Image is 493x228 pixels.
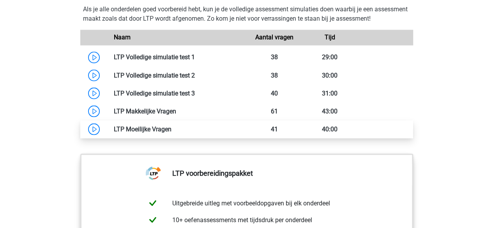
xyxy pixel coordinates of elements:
div: LTP Moeilijke Vragen [108,124,247,134]
div: LTP Volledige simulatie test 3 [108,88,247,98]
div: LTP Volledige simulatie test 2 [108,71,247,80]
div: LTP Makkelijke Vragen [108,106,247,116]
div: Aantal vragen [246,33,302,42]
div: Tijd [302,33,357,42]
div: LTP Volledige simulatie test 1 [108,53,247,62]
div: Als je alle onderdelen goed voorbereid hebt, kun je de volledige assessment simulaties doen waarb... [83,5,410,27]
div: Naam [108,33,247,42]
